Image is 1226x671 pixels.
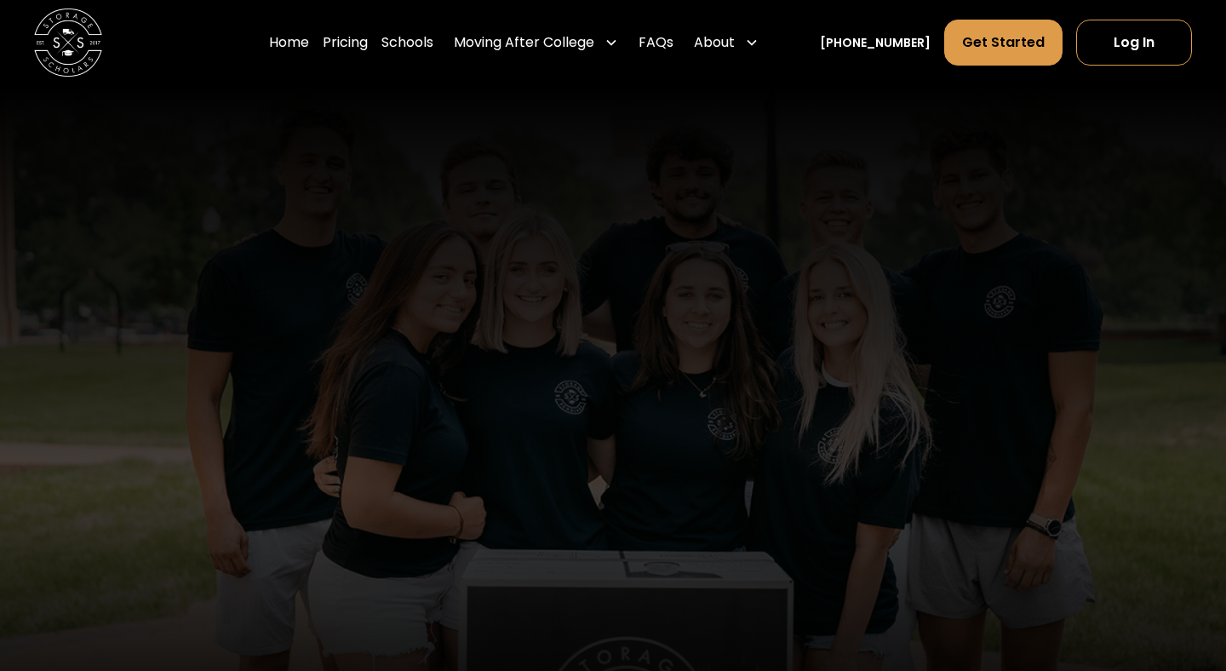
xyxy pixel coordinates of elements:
[454,32,594,53] div: Moving After College
[1076,20,1192,66] a: Log In
[694,32,735,53] div: About
[687,19,765,66] div: About
[820,34,931,52] a: [PHONE_NUMBER]
[323,19,368,66] a: Pricing
[381,19,433,66] a: Schools
[944,20,1063,66] a: Get Started
[34,9,102,77] img: Storage Scholars main logo
[447,19,625,66] div: Moving After College
[639,19,673,66] a: FAQs
[269,19,309,66] a: Home
[34,9,102,77] a: home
